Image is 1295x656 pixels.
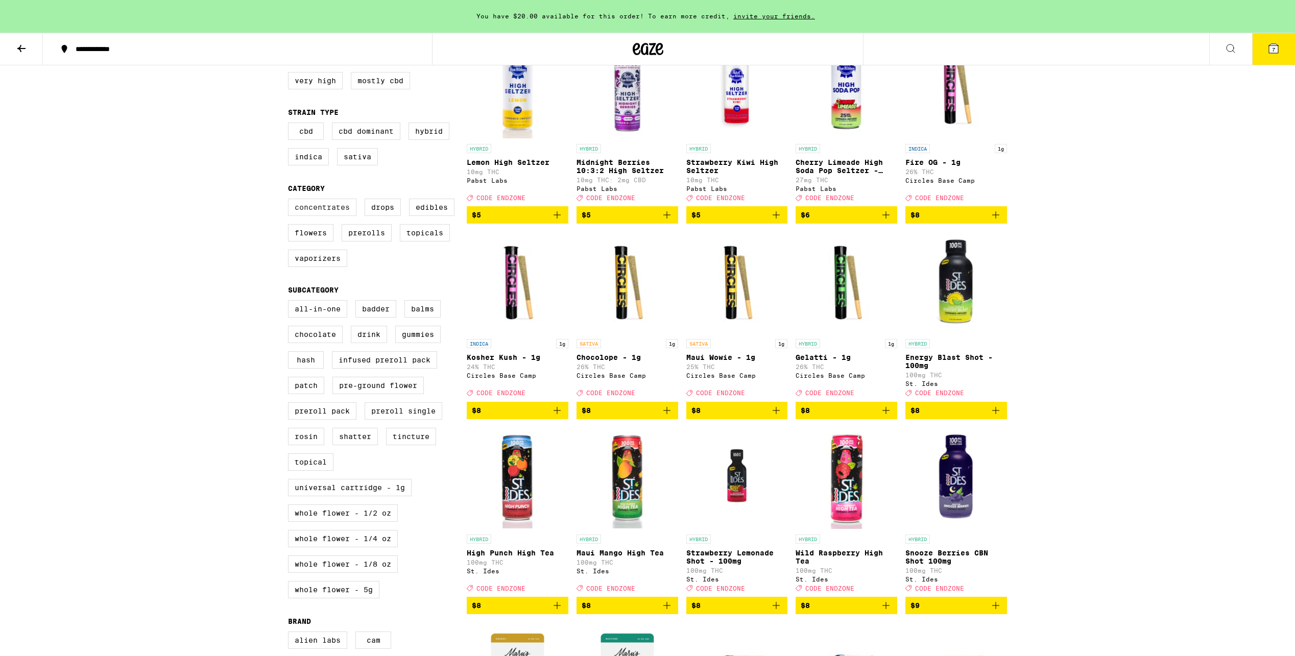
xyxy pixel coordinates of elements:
[796,353,897,361] p: Gelatti - 1g
[582,406,591,415] span: $8
[342,224,392,241] label: Prerolls
[801,406,810,415] span: $8
[796,158,897,175] p: Cherry Limeade High Soda Pop Seltzer - 25mg
[476,13,730,19] span: You have $20.00 available for this order! To earn more credit,
[467,534,491,544] p: HYBRID
[409,199,454,216] label: Edibles
[288,199,356,216] label: Concentrates
[805,390,854,397] span: CODE ENDZONE
[586,585,635,592] span: CODE ENDZONE
[582,211,591,219] span: $5
[288,479,412,496] label: Universal Cartridge - 1g
[686,427,788,529] img: St. Ides - Strawberry Lemonade Shot - 100mg
[910,406,920,415] span: $8
[467,168,568,175] p: 10mg THC
[288,72,343,89] label: Very High
[796,372,897,379] div: Circles Base Camp
[395,326,441,343] label: Gummies
[288,108,339,116] legend: Strain Type
[467,427,568,597] a: Open page for High Punch High Tea from St. Ides
[801,211,810,219] span: $6
[686,534,711,544] p: HYBRID
[288,286,339,294] legend: Subcategory
[905,339,930,348] p: HYBRID
[805,195,854,201] span: CODE ENDZONE
[905,534,930,544] p: HYBRID
[467,37,568,139] img: Pabst Labs - Lemon High Seltzer
[696,585,745,592] span: CODE ENDZONE
[586,390,635,397] span: CODE ENDZONE
[288,377,324,394] label: Patch
[467,568,568,574] div: St. Ides
[796,339,820,348] p: HYBRID
[288,581,379,598] label: Whole Flower - 5g
[915,390,964,397] span: CODE ENDZONE
[686,549,788,565] p: Strawberry Lemonade Shot - 100mg
[577,427,678,597] a: Open page for Maui Mango High Tea from St. Ides
[686,232,788,334] img: Circles Base Camp - Maui Wowie - 1g
[467,158,568,166] p: Lemon High Seltzer
[915,195,964,201] span: CODE ENDZONE
[288,504,398,522] label: Whole Flower - 1/2 oz
[467,427,568,529] img: St. Ides - High Punch High Tea
[577,339,601,348] p: SATIVA
[905,353,1007,370] p: Energy Blast Shot - 100mg
[351,72,410,89] label: Mostly CBD
[288,617,311,625] legend: Brand
[905,380,1007,387] div: St. Ides
[467,597,568,614] button: Add to bag
[467,559,568,566] p: 100mg THC
[796,185,897,192] div: Pabst Labs
[365,199,401,216] label: Drops
[885,339,897,348] p: 1g
[332,377,424,394] label: Pre-ground Flower
[476,195,525,201] span: CODE ENDZONE
[905,427,1007,529] img: St. Ides - Snooze Berries CBN Shot 100mg
[577,568,678,574] div: St. Ides
[686,576,788,582] div: St. Ides
[905,549,1007,565] p: Snooze Berries CBN Shot 100mg
[796,402,897,419] button: Add to bag
[686,37,788,206] a: Open page for Strawberry Kiwi High Seltzer from Pabst Labs
[467,232,568,334] img: Circles Base Camp - Kosher Kush - 1g
[288,351,324,369] label: Hash
[467,177,568,184] div: Pabst Labs
[288,428,324,445] label: Rosin
[288,326,343,343] label: Chocolate
[910,211,920,219] span: $8
[686,363,788,370] p: 25% THC
[995,144,1007,153] p: 1g
[577,37,678,139] img: Pabst Labs - Midnight Berries 10:3:2 High Seltzer
[686,597,788,614] button: Add to bag
[796,177,897,183] p: 27mg THC
[577,177,678,183] p: 10mg THC: 2mg CBD
[686,185,788,192] div: Pabst Labs
[691,601,701,610] span: $8
[691,211,701,219] span: $5
[796,427,897,529] img: St. Ides - Wild Raspberry High Tea
[905,168,1007,175] p: 26% THC
[796,576,897,582] div: St. Ides
[1272,46,1275,53] span: 7
[586,195,635,201] span: CODE ENDZONE
[577,144,601,153] p: HYBRID
[467,402,568,419] button: Add to bag
[796,427,897,597] a: Open page for Wild Raspberry High Tea from St. Ides
[288,123,324,140] label: CBD
[577,534,601,544] p: HYBRID
[796,37,897,139] img: Pabst Labs - Cherry Limeade High Soda Pop Seltzer - 25mg
[288,224,333,241] label: Flowers
[775,339,787,348] p: 1g
[577,402,678,419] button: Add to bag
[351,326,387,343] label: Drink
[288,250,347,267] label: Vaporizers
[796,206,897,224] button: Add to bag
[472,406,481,415] span: $8
[686,567,788,574] p: 100mg THC
[582,601,591,610] span: $8
[467,363,568,370] p: 24% THC
[476,585,525,592] span: CODE ENDZONE
[577,549,678,557] p: Maui Mango High Tea
[686,177,788,183] p: 10mg THC
[1252,33,1295,65] button: 7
